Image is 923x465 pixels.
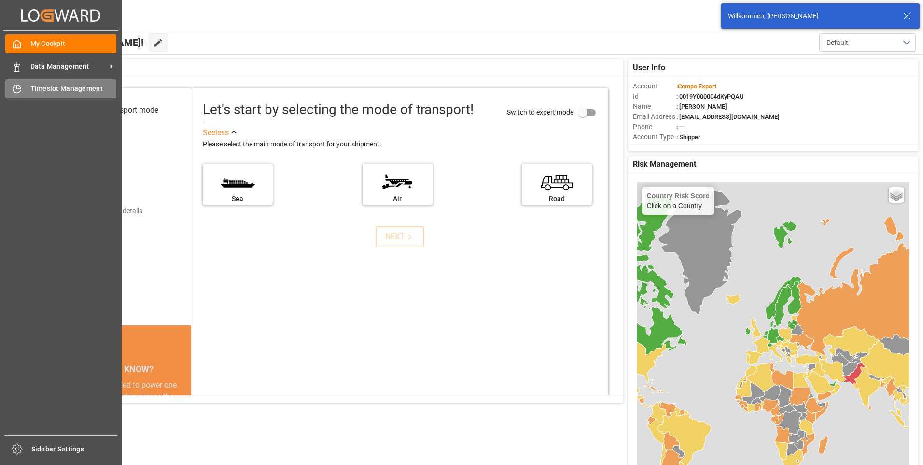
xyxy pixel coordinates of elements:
div: Please select the main mode of transport for your shipment. [203,139,601,150]
a: My Cockpit [5,34,116,53]
span: : [EMAIL_ADDRESS][DOMAIN_NAME] [676,113,780,120]
button: NEXT [376,226,424,247]
span: Risk Management [633,159,696,170]
span: Phone [633,122,676,132]
span: Account [633,81,676,91]
div: Road [527,194,587,204]
div: NEXT [385,231,415,243]
span: : — [676,123,684,131]
div: Let's start by selecting the mode of transport! [203,100,474,120]
div: Willkommen, [PERSON_NAME] [728,11,894,21]
span: Name [633,102,676,112]
a: Timeslot Management [5,79,116,98]
span: My Cockpit [30,39,117,49]
span: Id [633,91,676,102]
div: See less [203,127,229,139]
span: Email Address [633,112,676,122]
span: Switch to expert mode [507,108,573,116]
span: : 0019Y000004dKyPQAU [676,93,744,100]
span: : Shipper [676,133,700,141]
div: Sea [208,194,268,204]
span: Account Type [633,132,676,142]
span: Compo Expert [678,83,716,90]
span: User Info [633,62,665,73]
div: Add shipping details [82,206,142,216]
span: : [PERSON_NAME] [676,103,727,110]
span: Default [826,38,848,48]
a: Layers [889,187,904,203]
button: next slide / item [178,379,191,461]
button: open menu [819,33,916,52]
span: Data Management [30,61,107,72]
span: Hello [PERSON_NAME]! [40,33,144,52]
span: : [676,83,716,90]
span: Sidebar Settings [31,444,118,454]
div: Air [367,194,428,204]
span: Timeslot Management [30,84,117,94]
h4: Country Risk Score [647,192,710,200]
div: Click on a Country [647,192,710,210]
